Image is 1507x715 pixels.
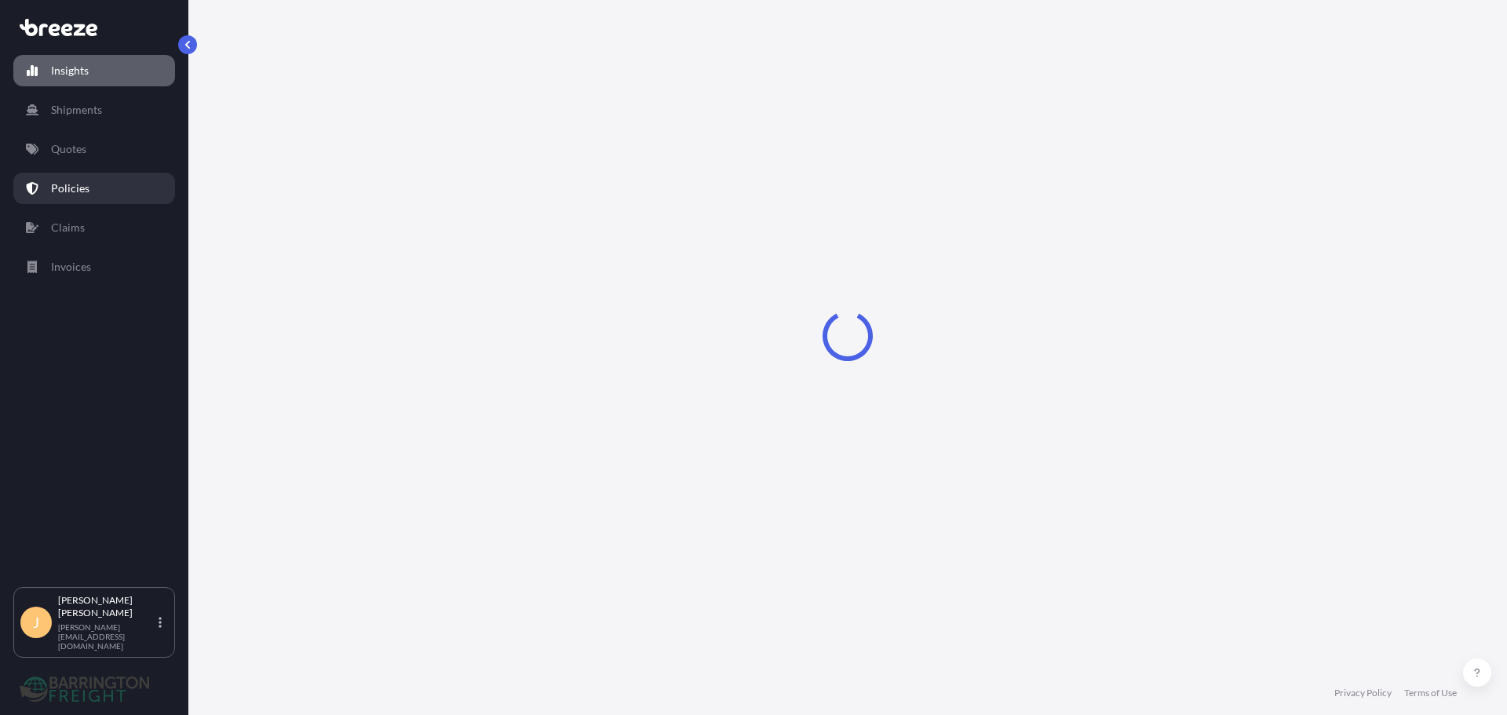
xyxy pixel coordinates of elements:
span: J [33,615,39,630]
a: Terms of Use [1404,687,1457,699]
a: Privacy Policy [1334,687,1392,699]
a: Shipments [13,94,175,126]
p: Insights [51,63,89,78]
p: [PERSON_NAME][EMAIL_ADDRESS][DOMAIN_NAME] [58,622,155,651]
a: Policies [13,173,175,204]
a: Quotes [13,133,175,165]
p: Quotes [51,141,86,157]
p: [PERSON_NAME] [PERSON_NAME] [58,594,155,619]
a: Claims [13,212,175,243]
p: Invoices [51,259,91,275]
p: Shipments [51,102,102,118]
a: Invoices [13,251,175,283]
p: Claims [51,220,85,235]
img: organization-logo [20,677,149,702]
p: Policies [51,181,89,196]
a: Insights [13,55,175,86]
